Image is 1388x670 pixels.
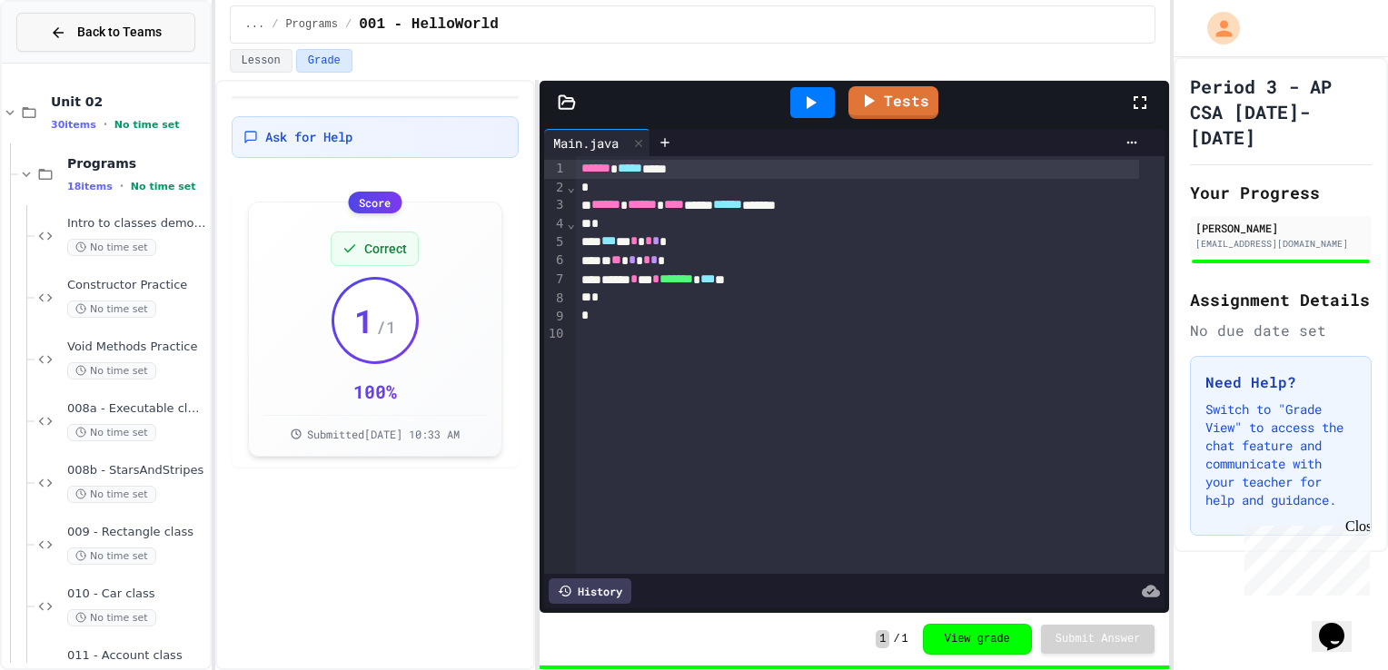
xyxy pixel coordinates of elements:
[265,128,352,146] span: Ask for Help
[544,308,567,326] div: 9
[1205,400,1356,509] p: Switch to "Grade View" to access the chat feature and communicate with your teacher for help and ...
[544,290,567,308] div: 8
[544,160,567,179] div: 1
[544,133,628,153] div: Main.java
[544,179,567,197] div: 2
[67,486,156,503] span: No time set
[1190,74,1372,150] h1: Period 3 - AP CSA [DATE]-[DATE]
[544,196,567,215] div: 3
[376,314,396,340] span: / 1
[848,86,938,119] a: Tests
[67,586,206,602] span: 010 - Car class
[51,119,96,131] span: 30 items
[1041,625,1155,654] button: Submit Answer
[67,648,206,664] span: 011 - Account class
[67,362,156,379] span: No time set
[353,379,397,404] div: 100 %
[345,17,352,32] span: /
[544,271,567,290] div: 7
[67,155,206,172] span: Programs
[359,14,499,35] span: 001 - HelloWorld
[230,49,292,73] button: Lesson
[7,7,125,115] div: Chat with us now!Close
[67,216,206,232] span: Intro to classes demonstration
[67,239,156,256] span: No time set
[67,525,206,540] span: 009 - Rectangle class
[67,463,206,478] span: 008b - StarsAndStripes
[923,624,1032,655] button: View grade
[296,49,352,73] button: Grade
[893,632,899,646] span: /
[876,630,889,648] span: 1
[1056,632,1141,646] span: Submit Answer
[1190,320,1372,341] div: No due date set
[567,216,576,231] span: Fold line
[67,424,156,441] span: No time set
[67,340,206,355] span: Void Methods Practice
[364,240,407,258] span: Correct
[114,119,180,131] span: No time set
[131,181,196,192] span: No time set
[1188,7,1244,49] div: My Account
[1190,287,1372,312] h2: Assignment Details
[67,301,156,318] span: No time set
[902,632,908,646] span: 1
[1237,518,1370,596] iframe: chat widget
[544,129,650,156] div: Main.java
[544,251,567,271] div: 6
[1312,597,1370,652] iframe: chat widget
[67,547,156,565] span: No time set
[354,302,374,339] span: 1
[77,23,162,42] span: Back to Teams
[285,17,338,32] span: Programs
[1195,220,1366,236] div: [PERSON_NAME]
[1205,371,1356,393] h3: Need Help?
[549,578,631,604] div: History
[67,278,206,293] span: Constructor Practice
[307,427,460,441] span: Submitted [DATE] 10:33 AM
[245,17,265,32] span: ...
[104,117,107,132] span: •
[1190,180,1372,205] h2: Your Progress
[567,180,576,194] span: Fold line
[272,17,278,32] span: /
[67,609,156,626] span: No time set
[16,13,195,52] button: Back to Teams
[348,192,402,213] div: Score
[120,179,124,193] span: •
[67,401,206,417] span: 008a - Executable class
[544,233,567,252] div: 5
[1195,237,1366,251] div: [EMAIL_ADDRESS][DOMAIN_NAME]
[544,215,567,233] div: 4
[544,325,567,343] div: 10
[67,181,113,192] span: 18 items
[51,94,206,110] span: Unit 02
